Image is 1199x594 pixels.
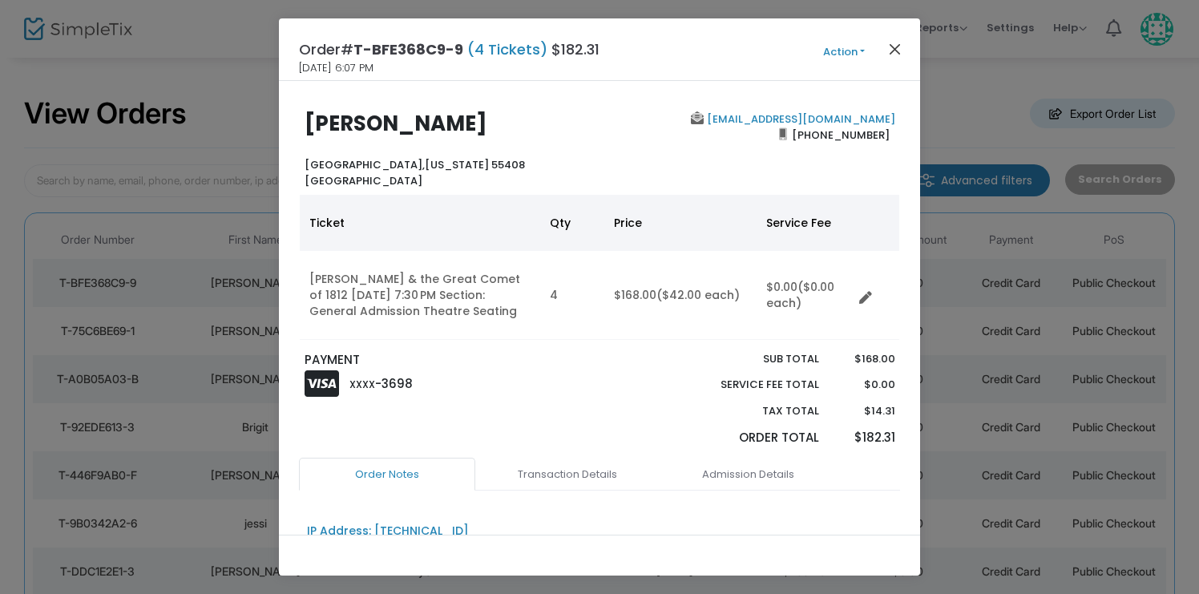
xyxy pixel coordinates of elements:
[885,38,906,59] button: Close
[540,251,604,340] td: 4
[683,351,819,367] p: Sub total
[349,378,375,391] span: XXXX
[479,458,656,491] a: Transaction Details
[757,195,853,251] th: Service Fee
[299,38,599,60] h4: Order# $182.31
[787,122,895,147] span: [PHONE_NUMBER]
[305,157,525,188] b: [US_STATE] 55408 [GEOGRAPHIC_DATA]
[300,195,540,251] th: Ticket
[463,39,551,59] span: (4 Tickets)
[834,377,894,393] p: $0.00
[604,251,757,340] td: $168.00
[683,429,819,447] p: Order Total
[305,157,425,172] span: [GEOGRAPHIC_DATA],
[757,251,853,340] td: $0.00
[375,375,413,392] span: -3698
[834,403,894,419] p: $14.31
[660,458,836,491] a: Admission Details
[834,351,894,367] p: $168.00
[796,43,892,61] button: Action
[704,111,895,127] a: [EMAIL_ADDRESS][DOMAIN_NAME]
[300,195,899,340] div: Data table
[300,251,540,340] td: [PERSON_NAME] & the Great Comet of 1812 [DATE] 7:30 PM Section: General Admission Theatre Seating
[604,195,757,251] th: Price
[353,39,463,59] span: T-BFE368C9-9
[683,403,819,419] p: Tax Total
[656,287,740,303] span: ($42.00 each)
[540,195,604,251] th: Qty
[307,523,469,539] div: IP Address: [TECHNICAL_ID]
[299,458,475,491] a: Order Notes
[305,351,592,370] p: PAYMENT
[766,279,834,311] span: ($0.00 each)
[834,429,894,447] p: $182.31
[683,377,819,393] p: Service Fee Total
[299,60,373,76] span: [DATE] 6:07 PM
[305,109,487,138] b: [PERSON_NAME]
